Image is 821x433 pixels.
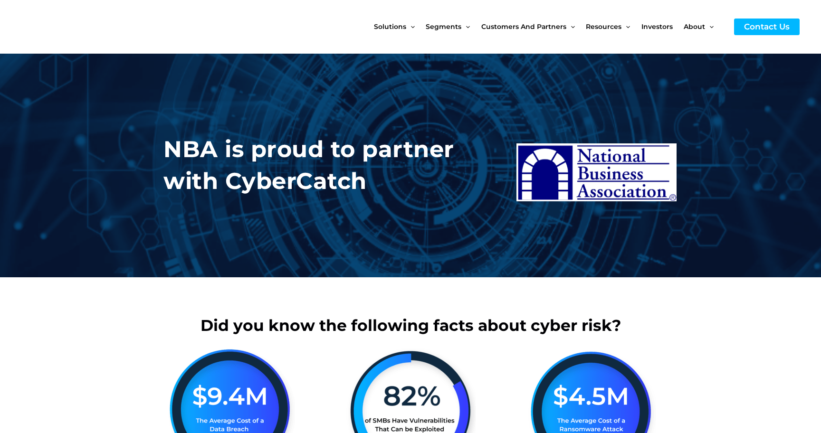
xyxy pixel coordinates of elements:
h2: Did you know the following facts about cyber risk? [144,315,677,336]
span: Menu Toggle [406,7,415,47]
span: Segments [426,7,461,47]
span: Menu Toggle [461,7,470,47]
img: CyberCatch [17,7,131,47]
span: Resources [586,7,621,47]
span: Menu Toggle [566,7,575,47]
span: Menu Toggle [621,7,630,47]
span: Menu Toggle [705,7,714,47]
a: Contact Us [734,19,800,35]
a: Investors [641,7,684,47]
span: Customers and Partners [481,7,566,47]
nav: Site Navigation: New Main Menu [374,7,725,47]
span: About [684,7,705,47]
span: Solutions [374,7,406,47]
span: Investors [641,7,673,47]
h1: NBA is proud to partner with CyberCatch [163,133,488,197]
